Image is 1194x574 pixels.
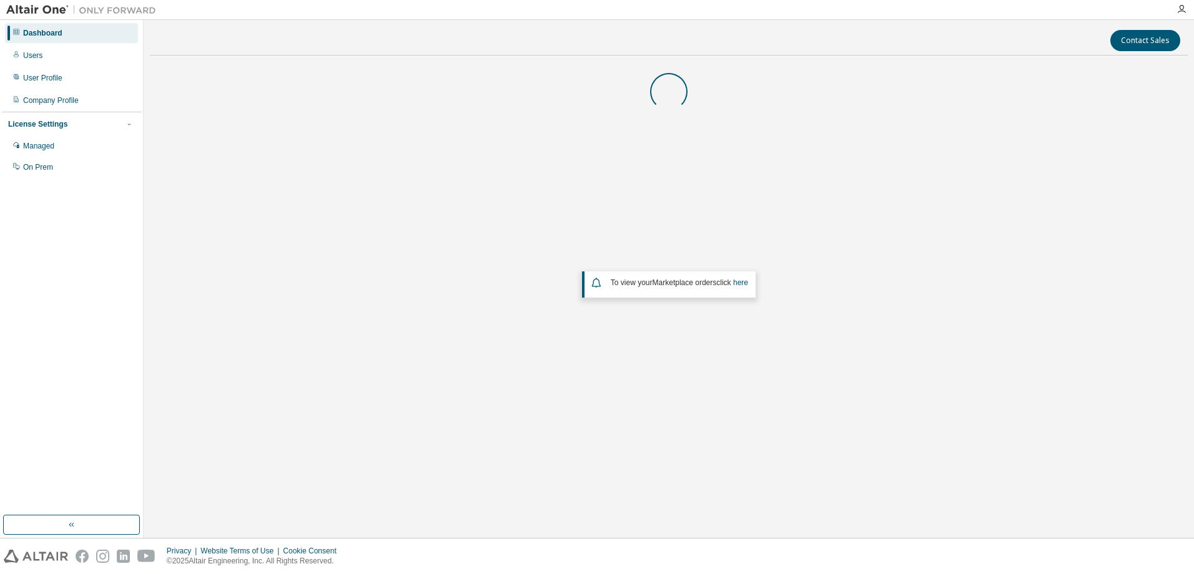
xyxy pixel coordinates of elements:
[23,51,42,61] div: Users
[23,28,62,38] div: Dashboard
[1110,30,1180,51] button: Contact Sales
[167,546,200,556] div: Privacy
[23,141,54,151] div: Managed
[4,550,68,563] img: altair_logo.svg
[167,556,344,567] p: © 2025 Altair Engineering, Inc. All Rights Reserved.
[23,95,79,105] div: Company Profile
[611,278,748,287] span: To view your click
[733,278,748,287] a: here
[76,550,89,563] img: facebook.svg
[117,550,130,563] img: linkedin.svg
[137,550,155,563] img: youtube.svg
[6,4,162,16] img: Altair One
[653,278,717,287] em: Marketplace orders
[96,550,109,563] img: instagram.svg
[23,162,53,172] div: On Prem
[8,119,67,129] div: License Settings
[23,73,62,83] div: User Profile
[200,546,283,556] div: Website Terms of Use
[283,546,343,556] div: Cookie Consent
